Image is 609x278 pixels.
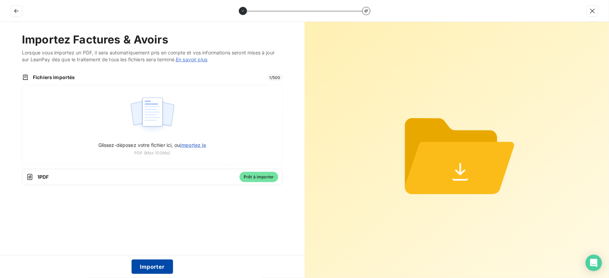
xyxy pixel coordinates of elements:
span: Glissez-déposez votre fichier ici, ou [98,142,206,148]
span: 1 PDF [37,174,235,180]
img: illustration [130,93,175,137]
span: importez le [180,142,206,148]
span: PDF (Max 100Mo) [134,150,170,156]
span: Lorsque vous importez un PDF, il sera automatiquement pris en compte et vos informations seront m... [22,49,283,63]
div: Open Intercom Messenger [586,255,602,271]
span: Fichiers importés [33,74,263,81]
button: Importer [132,260,173,274]
span: Prêt à importer [240,172,278,182]
span: 1 / 500 [267,74,283,80]
h2: Importez Factures & Avoirs [22,33,283,47]
a: En savoir plus [176,56,207,62]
